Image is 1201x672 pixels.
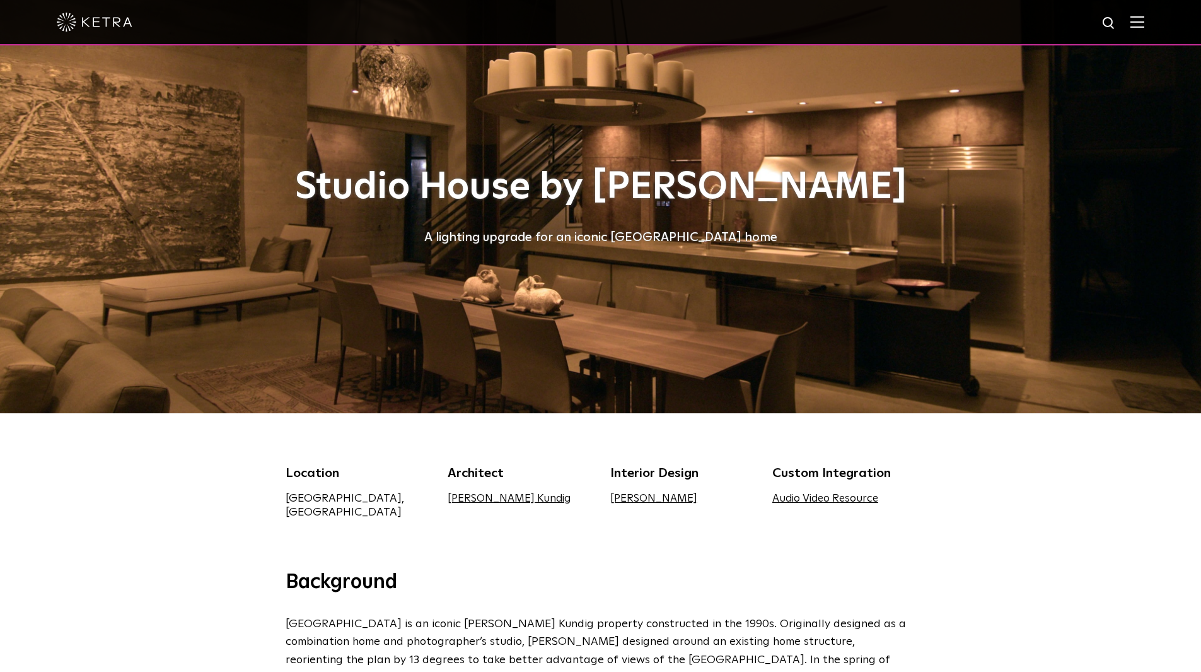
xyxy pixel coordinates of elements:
[610,493,697,504] a: [PERSON_NAME]
[286,464,429,483] div: Location
[772,493,878,504] a: Audio Video Resource
[286,570,916,596] h3: Background
[286,227,916,247] div: A lighting upgrade for an iconic [GEOGRAPHIC_DATA] home
[57,13,132,32] img: ketra-logo-2019-white
[610,464,754,483] div: Interior Design
[286,167,916,208] h1: Studio House by [PERSON_NAME]
[1101,16,1117,32] img: search icon
[286,492,429,519] div: [GEOGRAPHIC_DATA], [GEOGRAPHIC_DATA]
[772,464,916,483] div: Custom Integration
[448,464,591,483] div: Architect
[1130,16,1144,28] img: Hamburger%20Nav.svg
[448,493,571,504] a: [PERSON_NAME] Kundig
